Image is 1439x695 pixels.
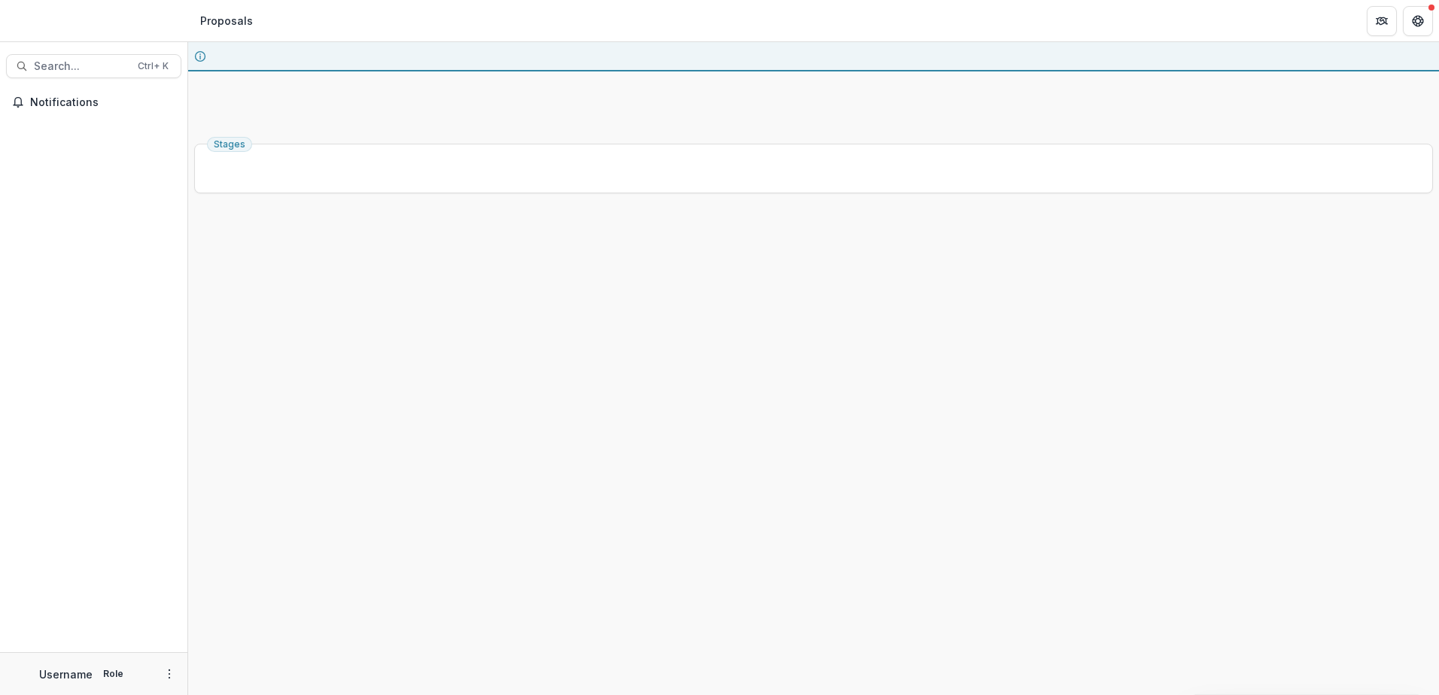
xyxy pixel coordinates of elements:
[160,665,178,683] button: More
[99,667,128,681] p: Role
[200,13,253,29] div: Proposals
[1403,6,1433,36] button: Get Help
[30,96,175,109] span: Notifications
[1367,6,1397,36] button: Partners
[6,54,181,78] button: Search...
[39,666,93,682] p: Username
[194,10,259,32] nav: breadcrumb
[6,90,181,114] button: Notifications
[34,60,129,73] span: Search...
[214,139,245,150] span: Stages
[135,58,172,74] div: Ctrl + K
